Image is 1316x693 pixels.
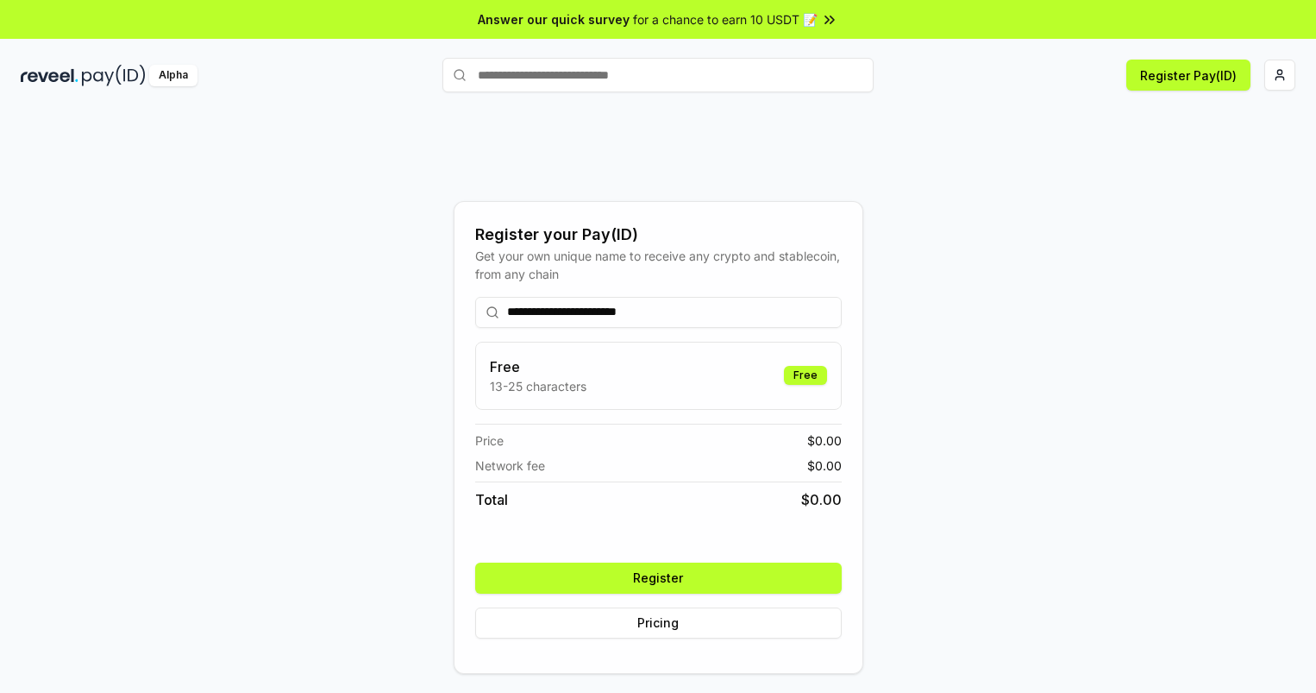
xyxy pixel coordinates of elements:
[475,608,842,639] button: Pricing
[1126,60,1250,91] button: Register Pay(ID)
[490,377,586,395] p: 13-25 characters
[475,223,842,247] div: Register your Pay(ID)
[82,65,146,86] img: pay_id
[475,489,508,510] span: Total
[633,10,818,28] span: for a chance to earn 10 USDT 📝
[478,10,630,28] span: Answer our quick survey
[475,247,842,283] div: Get your own unique name to receive any crypto and stablecoin, from any chain
[475,563,842,594] button: Register
[490,356,586,377] h3: Free
[21,65,78,86] img: reveel_dark
[807,457,842,475] span: $ 0.00
[475,457,545,475] span: Network fee
[475,432,504,450] span: Price
[801,489,842,510] span: $ 0.00
[807,432,842,450] span: $ 0.00
[784,366,827,385] div: Free
[149,65,197,86] div: Alpha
